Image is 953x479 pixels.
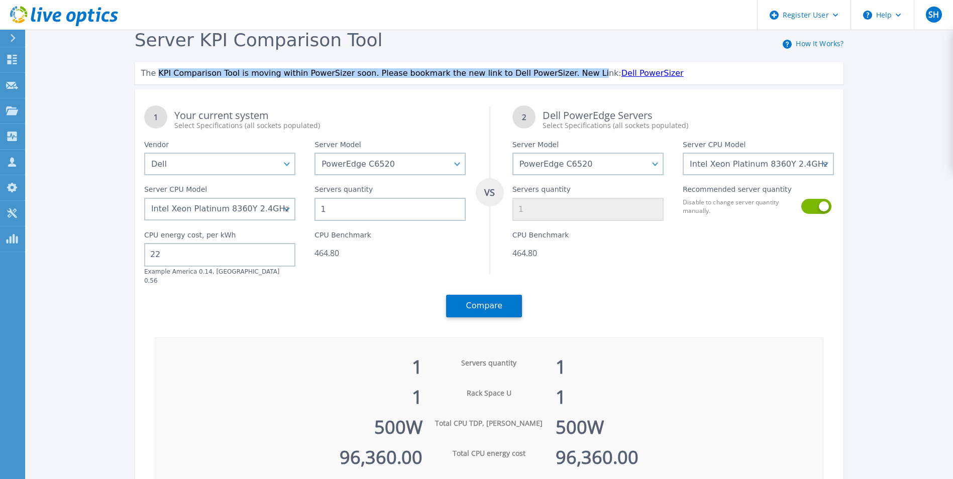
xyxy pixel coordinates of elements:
span: The KPI Comparison Tool is moving within PowerSizer soon. Please bookmark the new link to Dell Po... [141,68,621,78]
label: Servers quantity [512,185,571,197]
label: Server Model [314,141,361,153]
label: Server Model [512,141,559,153]
div: 464.80 [512,248,664,258]
label: CPU Benchmark [314,231,371,243]
div: 500 W [155,406,422,436]
label: Vendor [144,141,169,153]
div: Servers quantity [422,358,556,368]
div: 1 [556,346,823,376]
span: SH [928,11,939,19]
div: Select Specifications (all sockets populated) [543,121,834,131]
tspan: 2 [521,112,526,122]
div: 96,360.00 [556,436,823,466]
div: 1 [155,346,422,376]
a: Dell PowerSizer [621,68,684,78]
div: 464.80 [314,248,466,258]
tspan: 1 [154,112,158,122]
span: Server KPI Comparison Tool [135,30,383,50]
div: Dell PowerEdge Servers [543,110,834,131]
label: CPU energy cost, per kWh [144,231,236,243]
div: 96,360.00 [155,436,422,466]
a: How It Works? [796,39,843,48]
input: 0.00 [144,243,295,266]
div: 1 [155,376,422,406]
label: Example America 0.14, [GEOGRAPHIC_DATA] 0.56 [144,268,280,284]
div: Rack Space U [422,388,556,398]
div: 500 W [556,406,823,436]
label: Recommended server quantity [683,185,792,197]
div: 1 [556,376,823,406]
div: Select Specifications (all sockets populated) [174,121,466,131]
div: Your current system [174,110,466,131]
button: Compare [446,295,522,317]
label: Servers quantity [314,185,373,197]
label: Disable to change server quantity manually. [683,198,795,215]
label: CPU Benchmark [512,231,569,243]
tspan: VS [484,186,495,198]
div: Total CPU TDP, [PERSON_NAME] [422,418,556,428]
label: Server CPU Model [683,141,746,153]
label: Server CPU Model [144,185,207,197]
div: Total CPU energy cost [422,448,556,458]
